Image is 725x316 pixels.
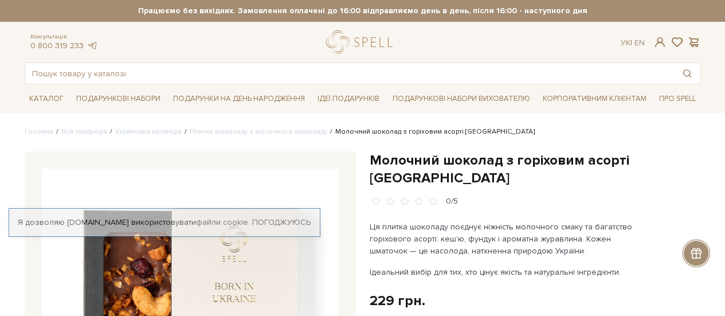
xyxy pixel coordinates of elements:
p: Ідеальний вибір для тих, хто цінує якість та натуральні інгредієнти. [370,266,638,278]
strong: Працюємо без вихідних. Замовлення оплачені до 16:00 відправляємо день в день, після 16:00 - насту... [25,6,701,16]
a: Про Spell [655,90,700,108]
a: Українська колекція [115,127,182,136]
a: Подарунки на День народження [168,90,309,108]
div: 229 грн. [370,292,425,310]
a: Вся продукція [61,127,107,136]
p: Ця плитка шоколаду поєднує ніжність молочного смаку та багатство горіхового асорті: кеш’ю, фундук... [370,221,638,257]
a: Погоджуюсь [252,217,311,228]
a: Корпоративним клієнтам [538,89,651,108]
a: 0 800 319 233 [30,41,84,50]
a: logo [326,30,398,54]
a: telegram [87,41,98,50]
h1: Молочний шоколад з горіховим асорті [GEOGRAPHIC_DATA] [370,151,701,187]
span: | [630,38,632,48]
a: Подарункові набори вихователю [388,89,535,108]
span: Консультація: [30,33,98,41]
input: Пошук товару у каталозі [25,63,674,84]
a: Головна [25,127,53,136]
a: Ідеї подарунків [313,90,384,108]
li: Молочний шоколад з горіховим асорті [GEOGRAPHIC_DATA] [327,127,535,137]
a: Плитки шоколаду з молочного шоколаду [190,127,327,136]
button: Пошук товару у каталозі [674,63,700,84]
div: Ук [621,38,645,48]
div: 0/5 [446,196,458,207]
a: Каталог [25,90,68,108]
a: Подарункові набори [72,90,165,108]
a: файли cookie [196,217,248,227]
a: En [634,38,645,48]
div: Я дозволяю [DOMAIN_NAME] використовувати [9,217,320,228]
